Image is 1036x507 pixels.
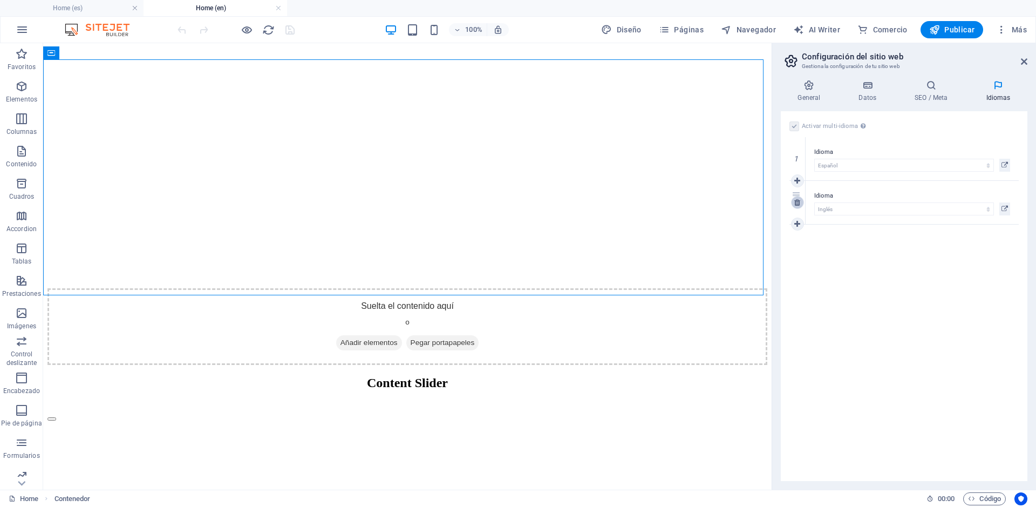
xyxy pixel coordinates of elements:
h6: 100% [465,23,482,36]
button: Comercio [853,21,912,38]
span: Diseño [601,24,642,35]
p: Columnas [6,127,37,136]
button: reload [262,23,275,36]
h4: General [781,80,842,103]
span: 00 00 [938,492,955,505]
span: Pegar portapapeles [363,292,436,307]
p: Contenido [6,160,37,168]
nav: breadcrumb [54,492,91,505]
span: Código [968,492,1001,505]
p: Imágenes [7,322,36,330]
span: Más [996,24,1027,35]
span: AI Writer [793,24,840,35]
h6: Tiempo de la sesión [926,492,955,505]
h2: Configuración del sitio web [802,52,1027,62]
p: Encabezado [3,387,40,395]
label: Idioma [814,190,1010,202]
p: Prestaciones [2,289,40,298]
span: Páginas [659,24,704,35]
span: : [945,495,947,503]
label: Activar multi-idioma [802,120,869,133]
span: Añadir elementos [293,292,359,307]
p: Favoritos [8,63,36,71]
p: Formularios [3,451,39,460]
span: Comercio [857,24,908,35]
p: Cuadros [9,192,35,201]
i: Volver a cargar página [262,24,275,36]
h4: Datos [842,80,898,103]
div: Suelta el contenido aquí [4,245,724,322]
button: Páginas [655,21,708,38]
h4: Idiomas [969,80,1027,103]
button: 100% [449,23,487,36]
div: Diseño (Ctrl+Alt+Y) [597,21,646,38]
p: Pie de página [1,419,42,428]
p: Accordion [6,225,37,233]
span: Publicar [929,24,975,35]
i: Al redimensionar, ajustar el nivel de zoom automáticamente para ajustarse al dispositivo elegido. [493,25,503,35]
button: Navegador [717,21,780,38]
p: Elementos [6,95,37,104]
button: AI Writer [789,21,844,38]
span: Navegador [721,24,776,35]
h4: Home (en) [144,2,287,14]
span: Haz clic para seleccionar y doble clic para editar [54,492,91,505]
h4: SEO / Meta [898,80,969,103]
button: Más [992,21,1031,38]
button: Diseño [597,21,646,38]
img: Editor Logo [62,23,143,36]
button: Publicar [921,21,984,38]
h3: Gestiona la configuración de tu sitio web [802,62,1006,71]
button: Código [963,492,1006,505]
p: Tablas [12,257,32,266]
label: Idioma [814,146,1010,159]
a: Haz clic para cancelar la selección y doble clic para abrir páginas [9,492,38,505]
button: Usercentrics [1014,492,1027,505]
